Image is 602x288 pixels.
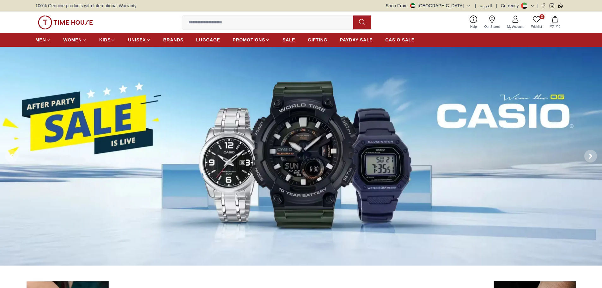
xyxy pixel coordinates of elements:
[196,37,220,43] span: LUGGAGE
[481,14,503,30] a: Our Stores
[475,3,476,9] span: |
[35,3,137,9] span: 100% Genuine products with International Warranty
[541,3,546,8] a: Facebook
[505,24,526,29] span: My Account
[480,3,492,9] button: العربية
[539,14,544,19] span: 0
[466,14,481,30] a: Help
[340,37,373,43] span: PAYDAY SALE
[128,34,150,46] a: UNISEX
[63,34,87,46] a: WOMEN
[128,37,146,43] span: UNISEX
[529,24,544,29] span: Wishlist
[386,3,471,9] button: Shop From[GEOGRAPHIC_DATA]
[163,34,184,46] a: BRANDS
[537,3,538,9] span: |
[482,24,502,29] span: Our Stores
[38,15,93,29] img: ...
[385,37,415,43] span: CASIO SALE
[283,34,295,46] a: SALE
[63,37,82,43] span: WOMEN
[233,37,265,43] span: PROMOTIONS
[35,37,46,43] span: MEN
[196,34,220,46] a: LUGGAGE
[496,3,497,9] span: |
[283,37,295,43] span: SALE
[385,34,415,46] a: CASIO SALE
[410,3,415,8] img: United Arab Emirates
[163,37,184,43] span: BRANDS
[308,34,327,46] a: GIFTING
[550,3,554,8] a: Instagram
[99,37,111,43] span: KIDS
[558,3,563,8] a: Whatsapp
[527,14,546,30] a: 0Wishlist
[308,37,327,43] span: GIFTING
[468,24,479,29] span: Help
[99,34,115,46] a: KIDS
[501,3,521,9] div: Currency
[340,34,373,46] a: PAYDAY SALE
[547,24,563,28] span: My Bag
[233,34,270,46] a: PROMOTIONS
[35,34,51,46] a: MEN
[546,15,564,30] button: My Bag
